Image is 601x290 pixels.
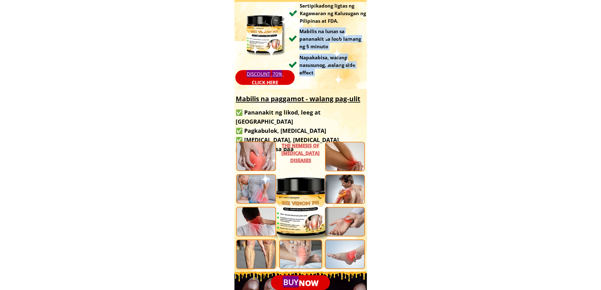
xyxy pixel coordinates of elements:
font: Mabilis na paggamot - walang pag-ulit [236,94,360,103]
font: diseases [290,157,311,163]
font: NOW [299,278,318,288]
font: The nemesis of [282,142,319,149]
font: ✅ Pagkabulok, [MEDICAL_DATA] [236,127,326,134]
font: Napakabisa, walang nasusunog, walang side effect [299,54,355,76]
font: [MEDICAL_DATA] [281,150,320,156]
font: Sertipikadong ligtas ng Kagawaran ng Kalusugan ng Pilipinas at FDA. [300,3,366,24]
font: ✅ [MEDICAL_DATA], [MEDICAL_DATA], pamamanhid sa paa [236,136,340,153]
font: Mabilis na lunas sa pananakit sa loob lamang ng 5 minuto [299,28,361,50]
font: CLICK HERE [251,79,278,86]
font: ✅ Pananakit ng likod, leeg at [GEOGRAPHIC_DATA] [236,109,321,125]
font: BUY [283,276,298,287]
